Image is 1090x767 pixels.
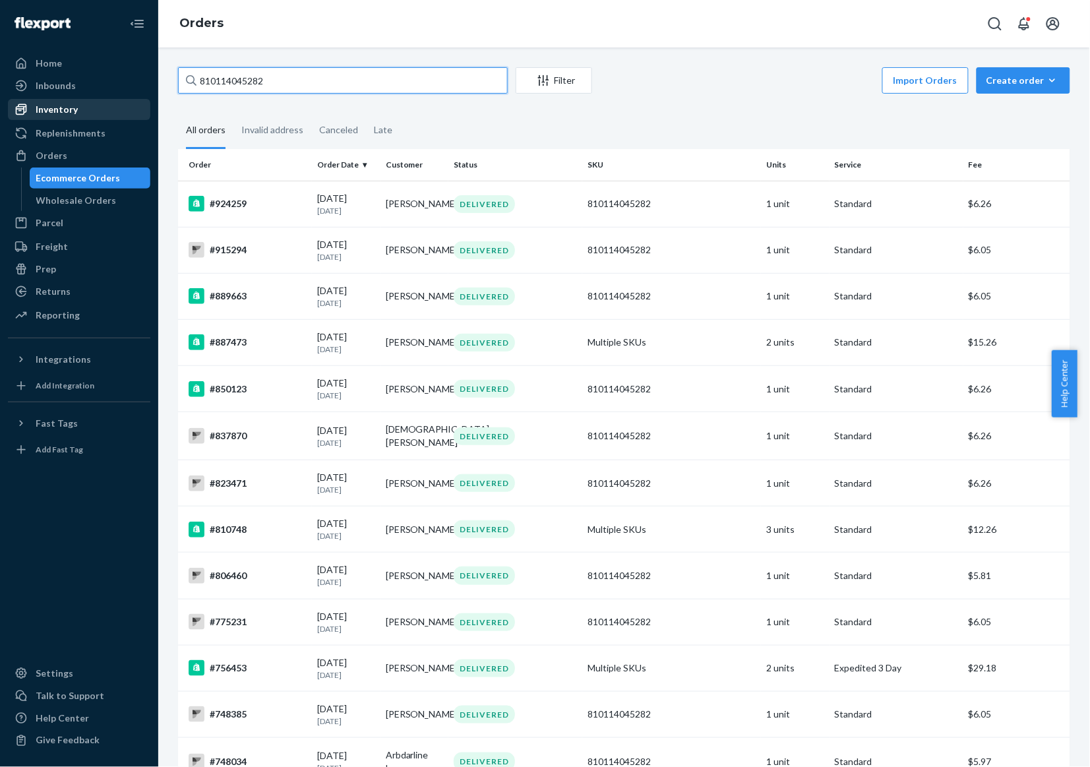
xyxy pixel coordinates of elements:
div: [DATE] [317,563,375,588]
th: Fee [963,149,1070,181]
p: Standard [835,243,958,257]
td: $6.26 [963,460,1070,506]
button: Open notifications [1011,11,1037,37]
div: 810114045282 [588,197,756,210]
td: 1 unit [761,553,830,599]
button: Filter [516,67,592,94]
button: Open account menu [1040,11,1066,37]
p: Standard [835,383,958,396]
div: Orders [36,149,67,162]
a: Prep [8,259,150,280]
td: Multiple SKUs [582,319,761,365]
td: 2 units [761,319,830,365]
td: 1 unit [761,227,830,273]
div: DELIVERED [454,427,515,445]
div: Add Integration [36,380,94,391]
td: 1 unit [761,691,830,737]
div: 810114045282 [588,477,756,490]
p: [DATE] [317,251,375,262]
a: Talk to Support [8,685,150,706]
div: [DATE] [317,517,375,541]
button: Create order [977,67,1070,94]
div: 810114045282 [588,429,756,443]
div: #924259 [189,196,307,212]
p: [DATE] [317,669,375,681]
div: Inventory [36,103,78,116]
a: Home [8,53,150,74]
p: [DATE] [317,576,375,588]
div: [DATE] [317,610,375,634]
a: Wholesale Orders [30,190,151,211]
div: Canceled [319,113,358,147]
td: [PERSON_NAME] [380,506,449,553]
div: 810114045282 [588,708,756,721]
th: Units [761,149,830,181]
div: [DATE] [317,284,375,309]
td: Multiple SKUs [582,506,761,553]
a: Inbounds [8,75,150,96]
p: [DATE] [317,297,375,309]
div: #823471 [189,476,307,491]
div: #810748 [189,522,307,537]
div: Invalid address [241,113,303,147]
td: [DEMOGRAPHIC_DATA] [PERSON_NAME] [380,412,449,460]
td: $6.26 [963,181,1070,227]
div: #915294 [189,242,307,258]
ol: breadcrumbs [169,5,234,43]
div: #756453 [189,660,307,676]
input: Search orders [178,67,508,94]
div: #748385 [189,706,307,722]
th: Order Date [312,149,380,181]
div: Returns [36,285,71,298]
div: DELIVERED [454,520,515,538]
td: [PERSON_NAME] [380,366,449,412]
div: 810114045282 [588,615,756,629]
button: Import Orders [882,67,969,94]
td: $12.26 [963,506,1070,553]
th: Order [178,149,312,181]
p: Standard [835,290,958,303]
div: #887473 [189,334,307,350]
div: Ecommerce Orders [36,171,121,185]
th: Service [830,149,963,181]
div: #775231 [189,614,307,630]
td: [PERSON_NAME] [380,599,449,645]
div: Customer [386,159,444,170]
div: Freight [36,240,68,253]
div: [DATE] [317,702,375,727]
div: All orders [186,113,226,149]
div: DELIVERED [454,241,515,259]
div: Filter [516,74,591,87]
div: #850123 [189,381,307,397]
td: [PERSON_NAME] [380,181,449,227]
p: [DATE] [317,530,375,541]
p: Standard [835,197,958,210]
div: Settings [36,667,73,680]
div: Late [374,113,392,147]
p: [DATE] [317,716,375,727]
button: Open Search Box [982,11,1008,37]
td: $29.18 [963,645,1070,691]
a: Parcel [8,212,150,233]
div: Reporting [36,309,80,322]
div: [DATE] [317,471,375,495]
div: Inbounds [36,79,76,92]
div: Create order [986,74,1060,87]
div: Prep [36,262,56,276]
div: 810114045282 [588,243,756,257]
div: [DATE] [317,192,375,216]
p: Standard [835,336,958,349]
td: 1 unit [761,366,830,412]
div: Parcel [36,216,63,230]
td: [PERSON_NAME] [380,460,449,506]
div: #889663 [189,288,307,304]
p: Standard [835,615,958,629]
button: Fast Tags [8,413,150,434]
div: 810114045282 [588,290,756,303]
p: [DATE] [317,437,375,448]
a: Add Integration [8,375,150,396]
span: Help Center [1052,350,1077,417]
p: [DATE] [317,484,375,495]
div: DELIVERED [454,706,515,723]
td: [PERSON_NAME] [380,553,449,599]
